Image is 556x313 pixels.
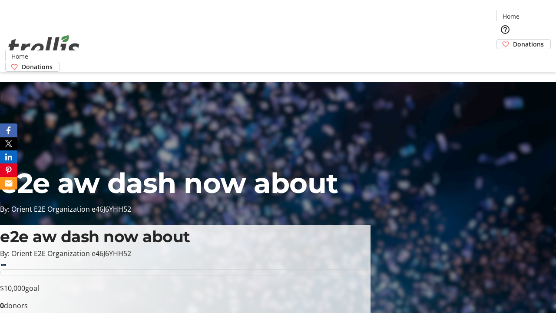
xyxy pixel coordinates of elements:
a: Donations [5,62,60,72]
span: Home [503,12,520,21]
a: Donations [496,39,551,49]
span: Donations [22,62,53,71]
span: Donations [513,40,544,49]
button: Help [496,21,514,38]
a: Home [6,52,33,61]
a: Home [497,12,525,21]
span: Home [11,52,28,61]
button: Cart [496,49,514,67]
img: Orient E2E Organization e46J6YHH52's Logo [5,25,83,69]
